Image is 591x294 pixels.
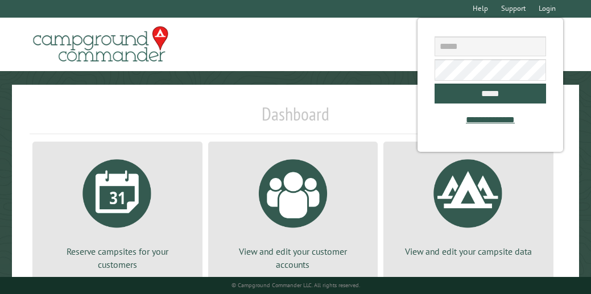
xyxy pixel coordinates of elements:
[397,245,540,258] p: View and edit your campsite data
[46,151,189,271] a: Reserve campsites for your customers
[232,281,360,289] small: © Campground Commander LLC. All rights reserved.
[397,151,540,258] a: View and edit your campsite data
[222,245,365,271] p: View and edit your customer accounts
[46,245,189,271] p: Reserve campsites for your customers
[30,103,561,134] h1: Dashboard
[222,151,365,271] a: View and edit your customer accounts
[30,22,172,67] img: Campground Commander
